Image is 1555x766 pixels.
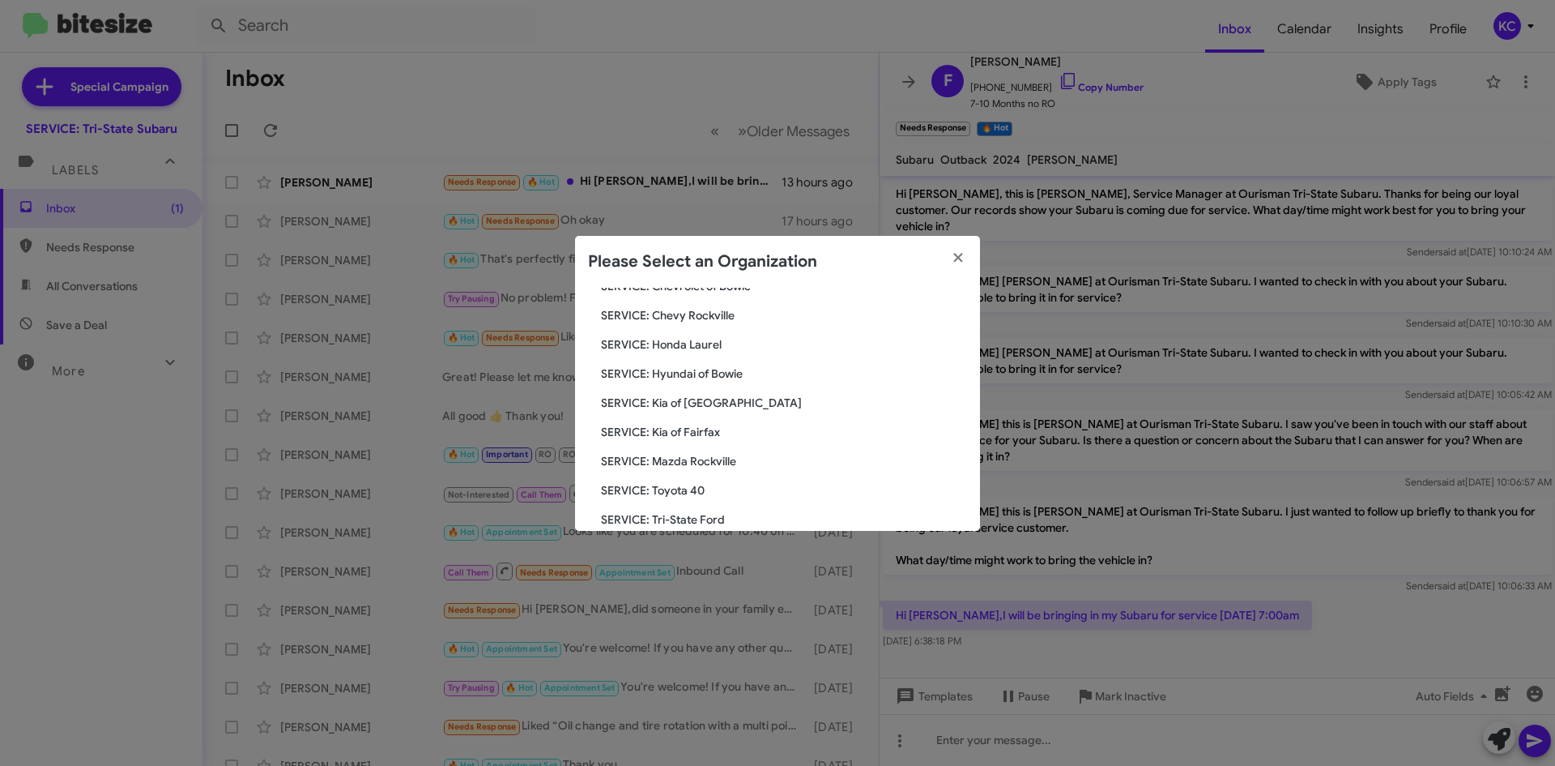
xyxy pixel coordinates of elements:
h2: Please Select an Organization [588,249,817,275]
span: SERVICE: Honda Laurel [601,336,967,353]
span: SERVICE: Hyundai of Bowie [601,366,967,382]
span: SERVICE: Chevy Rockville [601,307,967,323]
span: SERVICE: Toyota 40 [601,482,967,499]
span: SERVICE: Mazda Rockville [601,453,967,469]
span: SERVICE: Kia of Fairfax [601,424,967,440]
span: SERVICE: Tri-State Ford [601,511,967,528]
span: SERVICE: Kia of [GEOGRAPHIC_DATA] [601,395,967,411]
